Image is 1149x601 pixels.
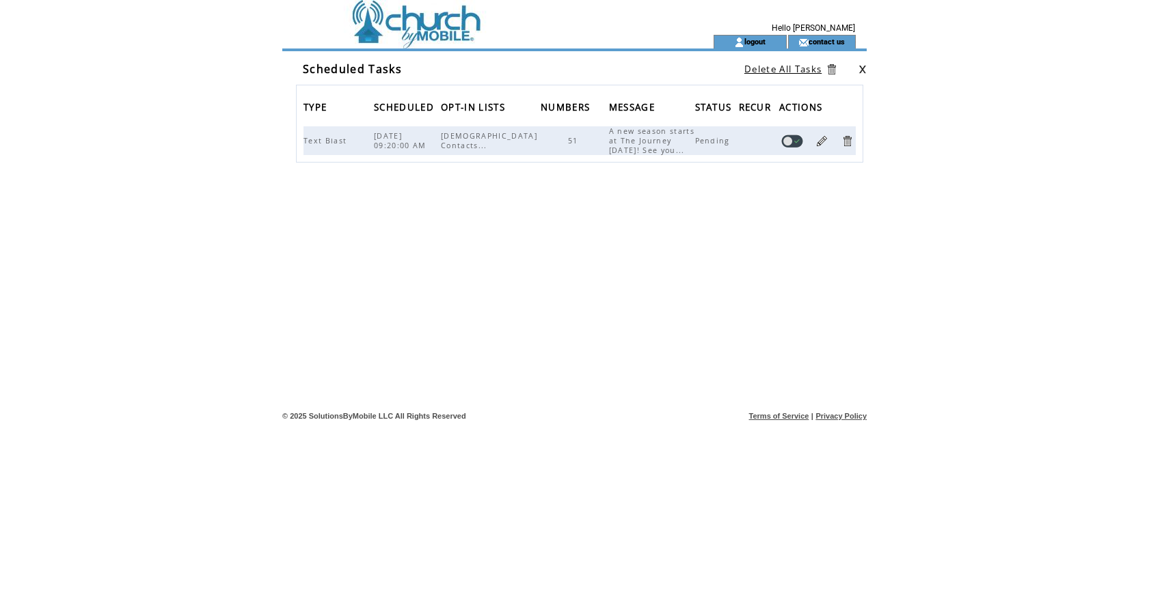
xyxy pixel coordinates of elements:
span: Text Blast [303,136,350,145]
a: MESSAGE [609,102,658,111]
a: OPT-IN LISTS [441,102,509,111]
span: Hello [PERSON_NAME] [772,23,855,33]
img: contact_us_icon.gif [798,37,809,48]
a: contact us [809,37,845,46]
a: TYPE [303,102,330,111]
a: logout [744,37,766,46]
a: Privacy Policy [815,412,867,420]
span: TYPE [303,98,330,120]
span: [DATE] 09:20:00 AM [374,131,430,150]
span: | [811,412,813,420]
span: A new season starts at The Journey [DATE]! See you... [609,126,694,155]
span: © 2025 SolutionsByMobile LLC All Rights Reserved [282,412,466,420]
a: Delete All Tasks [744,63,822,75]
span: [DEMOGRAPHIC_DATA] Contacts... [441,131,537,150]
span: ACTIONS [779,98,826,120]
a: Disable task [781,135,803,148]
span: SCHEDULED [374,98,437,120]
a: NUMBERS [541,102,593,111]
a: Terms of Service [749,412,809,420]
span: STATUS [695,98,735,120]
span: Scheduled Tasks [303,61,402,76]
span: 51 [568,136,582,145]
span: OPT-IN LISTS [441,98,509,120]
a: Edit Task [815,135,828,148]
img: account_icon.gif [734,37,744,48]
a: RECUR [739,102,775,111]
span: RECUR [739,98,775,120]
a: Delete Task [841,135,854,148]
span: MESSAGE [609,98,658,120]
a: SCHEDULED [374,102,437,111]
a: STATUS [695,102,735,111]
span: Pending [695,136,733,145]
span: NUMBERS [541,98,593,120]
